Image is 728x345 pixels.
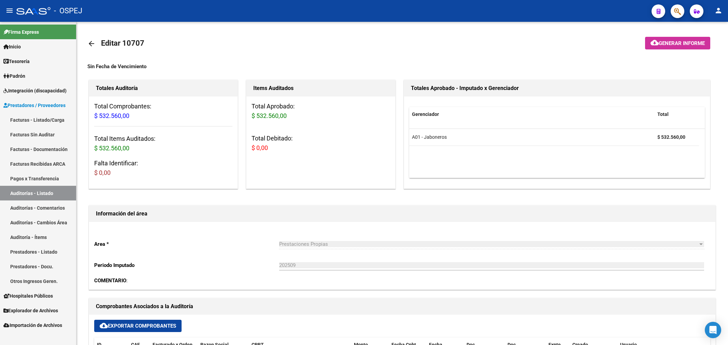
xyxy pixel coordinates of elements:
[659,40,705,46] span: Generar informe
[100,321,108,330] mat-icon: cloud_download
[3,307,58,314] span: Explorador de Archivos
[411,83,703,94] h1: Totales Aprobado - Imputado x Gerenciador
[94,277,126,284] strong: COMENTARIO
[94,102,232,121] h3: Total Comprobantes:
[96,301,709,312] h1: Comprobantes Asociados a la Auditoría
[94,240,279,248] p: Area *
[87,63,717,70] div: Sin Fecha de Vencimiento
[409,107,655,122] datatable-header-cell: Gerenciador
[705,322,721,338] div: Open Intercom Messenger
[3,72,25,80] span: Padrón
[3,58,30,65] span: Tesorería
[94,112,129,119] span: $ 532.560,00
[252,134,390,153] h3: Total Debitado:
[5,6,14,15] mat-icon: menu
[253,83,388,94] h1: Items Auditados
[657,134,685,140] strong: $ 532.560,00
[87,40,96,48] mat-icon: arrow_back
[657,111,669,117] span: Total
[645,37,710,49] button: Generar informe
[3,87,67,94] span: Integración (discapacidad)
[252,112,287,119] span: $ 532.560,00
[3,28,39,36] span: Firma Express
[3,102,66,109] span: Prestadores / Proveedores
[94,169,111,176] span: $ 0,00
[3,321,62,329] span: Importación de Archivos
[279,241,328,247] span: Prestaciones Propias
[94,134,232,153] h3: Total Items Auditados:
[714,6,723,15] mat-icon: person
[100,323,176,329] span: Exportar Comprobantes
[412,111,439,117] span: Gerenciador
[252,144,268,151] span: $ 0,00
[94,320,182,332] button: Exportar Comprobantes
[651,39,659,47] mat-icon: cloud_download
[94,145,129,152] span: $ 532.560,00
[101,39,144,47] span: Editar 10707
[94,261,279,269] p: Periodo Imputado
[3,43,21,50] span: Inicio
[252,102,390,121] h3: Total Aprobado:
[3,292,53,300] span: Hospitales Públicos
[94,277,128,284] span: :
[94,159,232,178] h3: Falta Identificar:
[655,107,699,122] datatable-header-cell: Total
[412,134,447,140] span: A01 - Jaboneros
[54,3,82,18] span: - OSPEJ
[96,83,231,94] h1: Totales Auditoría
[96,208,709,219] h1: Información del área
